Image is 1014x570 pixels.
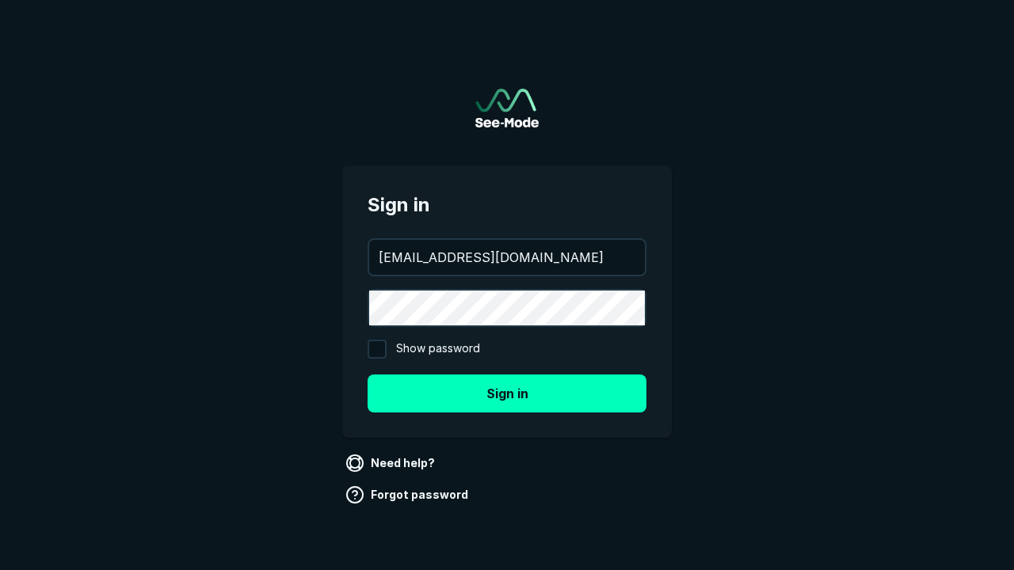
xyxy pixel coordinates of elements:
[475,89,539,127] img: See-Mode Logo
[368,191,646,219] span: Sign in
[368,374,646,412] button: Sign in
[475,89,539,127] a: Go to sign in
[342,450,441,476] a: Need help?
[369,240,645,275] input: your@email.com
[342,482,475,507] a: Forgot password
[396,340,480,359] span: Show password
